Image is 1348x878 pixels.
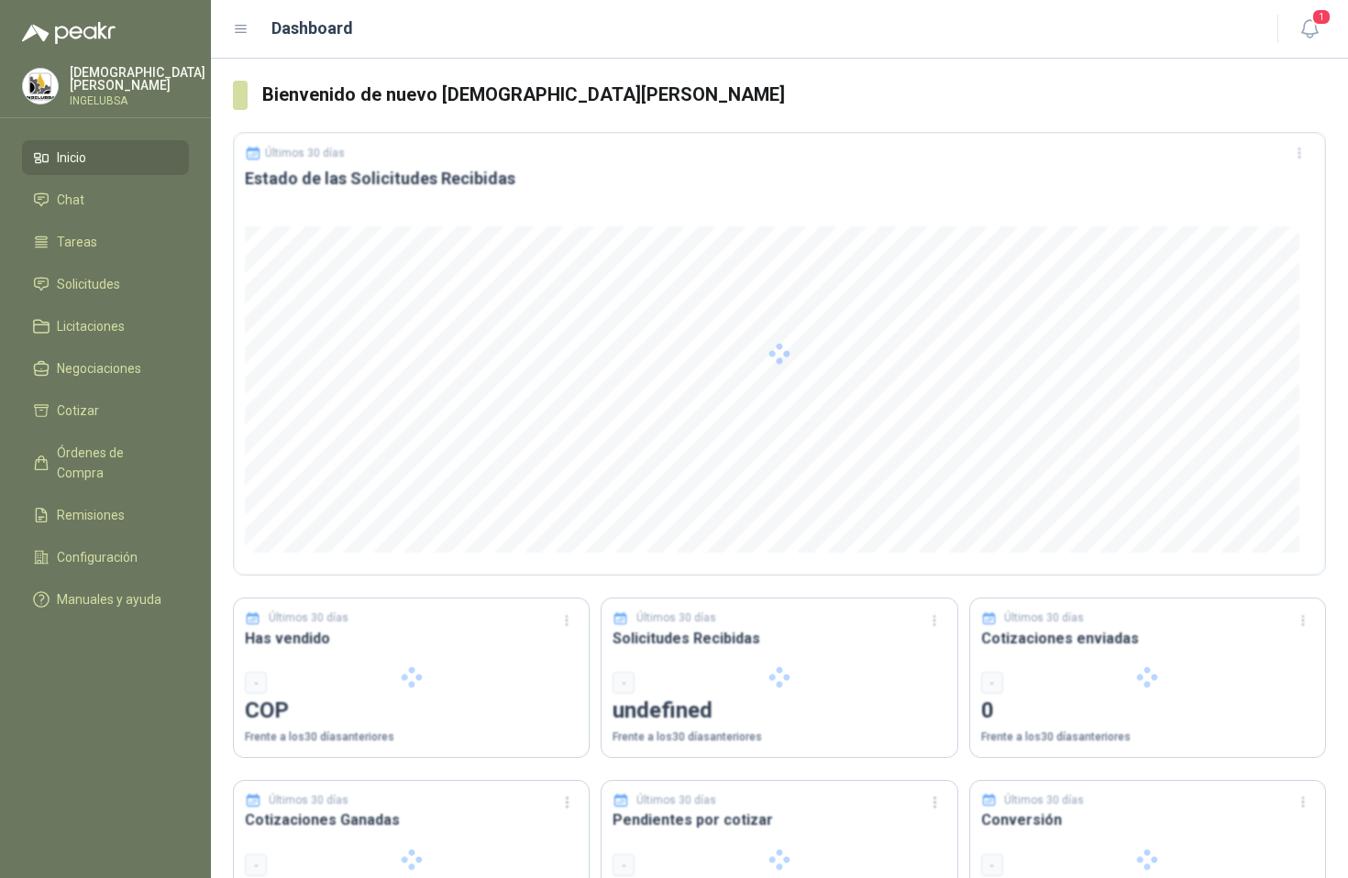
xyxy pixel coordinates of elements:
a: Órdenes de Compra [22,435,189,490]
span: Chat [57,190,84,210]
span: Cotizar [57,401,99,421]
span: 1 [1311,8,1331,26]
h1: Dashboard [271,16,353,41]
a: Configuración [22,540,189,575]
a: Licitaciones [22,309,189,344]
span: Solicitudes [57,274,120,294]
p: [DEMOGRAPHIC_DATA] [PERSON_NAME] [70,66,205,92]
a: Inicio [22,140,189,175]
a: Remisiones [22,498,189,532]
span: Negociaciones [57,358,141,379]
span: Órdenes de Compra [57,443,171,483]
span: Tareas [57,232,97,252]
img: Logo peakr [22,22,116,44]
a: Cotizar [22,393,189,428]
span: Inicio [57,148,86,168]
img: Company Logo [23,69,58,104]
span: Licitaciones [57,316,125,336]
a: Negociaciones [22,351,189,386]
a: Manuales y ayuda [22,582,189,617]
a: Chat [22,182,189,217]
h3: Bienvenido de nuevo [DEMOGRAPHIC_DATA][PERSON_NAME] [262,81,1326,109]
a: Solicitudes [22,267,189,302]
span: Configuración [57,547,138,567]
span: Manuales y ayuda [57,589,161,609]
span: Remisiones [57,505,125,525]
button: 1 [1293,13,1326,46]
a: Tareas [22,225,189,259]
p: INGELUBSA [70,95,205,106]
